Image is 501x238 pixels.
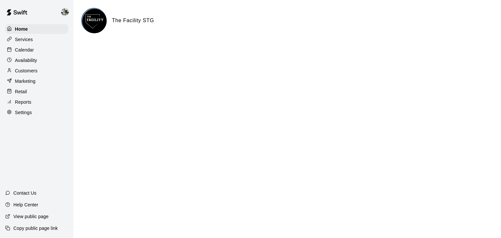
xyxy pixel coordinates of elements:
img: Matt Hill [61,8,69,16]
a: Services [5,35,68,44]
p: Settings [15,109,32,116]
a: Home [5,24,68,34]
a: Retail [5,87,68,97]
h6: The Facility STG [112,16,154,25]
p: Reports [15,99,31,105]
p: Marketing [15,78,36,84]
a: Availability [5,55,68,65]
p: Copy public page link [13,225,58,231]
div: Matt Hill [60,5,73,18]
a: Customers [5,66,68,76]
a: Reports [5,97,68,107]
p: Calendar [15,47,34,53]
a: Marketing [5,76,68,86]
p: Retail [15,88,27,95]
p: Services [15,36,33,43]
a: Settings [5,108,68,117]
p: Home [15,26,28,32]
img: The Facility STG logo [82,9,107,33]
p: Contact Us [13,190,37,196]
p: Customers [15,67,38,74]
p: Availability [15,57,37,64]
p: Help Center [13,201,38,208]
p: View public page [13,213,49,220]
a: Calendar [5,45,68,55]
